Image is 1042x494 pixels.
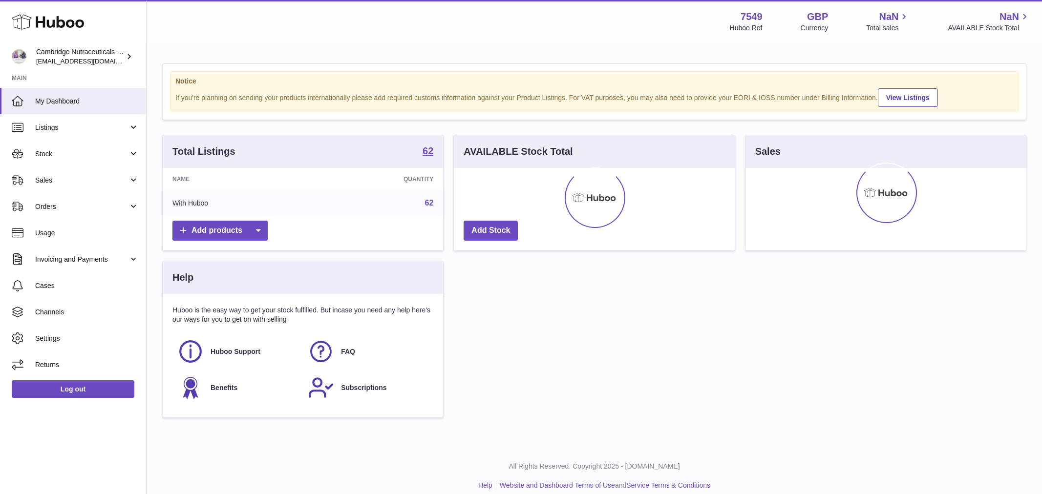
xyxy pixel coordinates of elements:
span: AVAILABLE Stock Total [948,23,1030,33]
span: Returns [35,360,139,370]
strong: 7549 [741,10,763,23]
span: Stock [35,149,128,159]
a: Service Terms & Conditions [626,481,710,489]
a: 62 [423,146,433,158]
span: NaN [999,10,1019,23]
a: Website and Dashboard Terms of Use [500,481,615,489]
a: Add Stock [464,221,518,241]
div: Currency [801,23,829,33]
span: FAQ [341,347,355,356]
span: Total sales [866,23,910,33]
a: Log out [12,380,134,398]
a: NaN Total sales [866,10,910,33]
strong: GBP [807,10,828,23]
span: Sales [35,176,128,185]
img: qvc@camnutra.com [12,49,26,64]
span: Listings [35,123,128,132]
div: If you're planning on sending your products internationally please add required customs informati... [175,87,1013,107]
strong: 62 [423,146,433,156]
th: Name [163,168,311,190]
span: [EMAIL_ADDRESS][DOMAIN_NAME] [36,57,144,65]
h3: AVAILABLE Stock Total [464,145,573,158]
span: Orders [35,202,128,211]
a: Benefits [177,374,298,401]
div: Huboo Ref [730,23,763,33]
span: Cases [35,281,139,290]
h3: Sales [755,145,781,158]
a: 62 [425,199,434,207]
td: With Huboo [163,190,311,216]
h3: Help [172,271,193,284]
strong: Notice [175,77,1013,86]
span: Channels [35,308,139,317]
span: Subscriptions [341,383,386,392]
th: Quantity [311,168,443,190]
a: Huboo Support [177,338,298,365]
span: Settings [35,334,139,343]
a: Add products [172,221,268,241]
a: View Listings [878,88,938,107]
span: Huboo Support [211,347,260,356]
span: Invoicing and Payments [35,255,128,264]
span: Usage [35,228,139,238]
p: All Rights Reserved. Copyright 2025 - [DOMAIN_NAME] [154,462,1034,471]
span: Benefits [211,383,237,392]
li: and [496,481,710,490]
a: FAQ [308,338,428,365]
span: My Dashboard [35,97,139,106]
a: NaN AVAILABLE Stock Total [948,10,1030,33]
a: Help [478,481,492,489]
h3: Total Listings [172,145,235,158]
span: NaN [879,10,898,23]
p: Huboo is the easy way to get your stock fulfilled. But incase you need any help here's our ways f... [172,306,433,324]
a: Subscriptions [308,374,428,401]
div: Cambridge Nutraceuticals Ltd [36,47,124,66]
